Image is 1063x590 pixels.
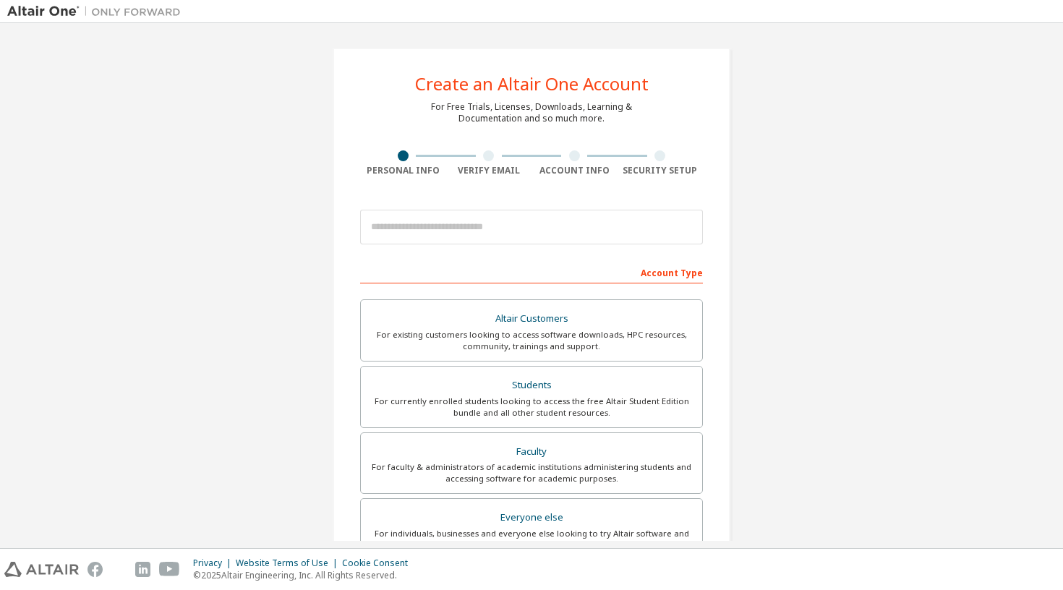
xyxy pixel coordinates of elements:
[531,165,618,176] div: Account Info
[415,75,649,93] div: Create an Altair One Account
[4,562,79,577] img: altair_logo.svg
[360,260,703,283] div: Account Type
[7,4,188,19] img: Altair One
[370,442,693,462] div: Faculty
[193,569,417,581] p: © 2025 Altair Engineering, Inc. All Rights Reserved.
[135,562,150,577] img: linkedin.svg
[370,375,693,396] div: Students
[342,557,417,569] div: Cookie Consent
[370,461,693,484] div: For faculty & administrators of academic institutions administering students and accessing softwa...
[236,557,342,569] div: Website Terms of Use
[159,562,180,577] img: youtube.svg
[360,165,446,176] div: Personal Info
[87,562,103,577] img: facebook.svg
[370,309,693,329] div: Altair Customers
[446,165,532,176] div: Verify Email
[370,329,693,352] div: For existing customers looking to access software downloads, HPC resources, community, trainings ...
[370,508,693,528] div: Everyone else
[431,101,632,124] div: For Free Trials, Licenses, Downloads, Learning & Documentation and so much more.
[618,165,704,176] div: Security Setup
[193,557,236,569] div: Privacy
[370,528,693,551] div: For individuals, businesses and everyone else looking to try Altair software and explore our prod...
[370,396,693,419] div: For currently enrolled students looking to access the free Altair Student Edition bundle and all ...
